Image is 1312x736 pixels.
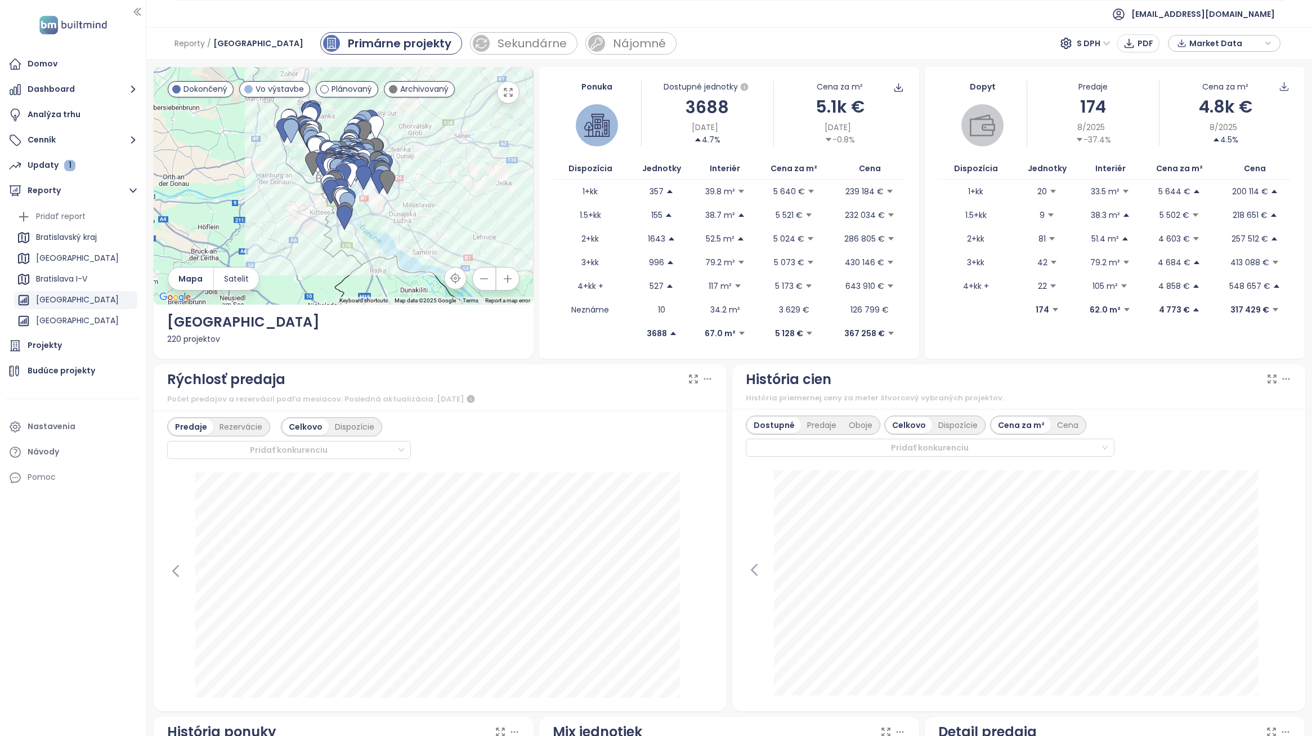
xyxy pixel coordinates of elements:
p: 79.2 m² [1090,256,1120,269]
p: 286 805 € [844,233,885,245]
td: 2+kk [553,227,628,251]
p: 51.4 m² [1091,233,1119,245]
div: 3688 [642,94,773,121]
span: caret-up [1270,211,1278,219]
span: caret-up [1192,306,1200,314]
span: caret-up [737,235,745,243]
span: caret-down [805,329,813,337]
div: Cena za m² [817,81,863,93]
div: [GEOGRAPHIC_DATA] [36,314,119,328]
p: 5 640 € [773,185,805,198]
div: Predaje [169,419,213,435]
span: caret-down [805,282,813,290]
div: Pridať report [14,208,137,226]
p: 4 773 € [1159,304,1190,316]
p: 81 [1038,233,1046,245]
span: caret-up [1193,258,1201,266]
div: Updaty [28,158,75,172]
th: Jednotky [628,158,696,180]
a: Domov [6,53,140,75]
div: [GEOGRAPHIC_DATA] [14,291,137,309]
span: caret-down [1049,188,1057,195]
div: -0.8% [825,133,855,146]
span: caret-up [1273,282,1280,290]
div: Nastavenia [28,420,75,434]
button: PDF [1117,34,1159,52]
div: Dispozície [329,419,380,435]
button: Satelit [214,267,259,290]
span: Plánovaný [332,83,372,95]
span: caret-up [666,258,674,266]
div: Budúce projekty [28,364,95,378]
p: 413 088 € [1230,256,1269,269]
p: 10 [658,304,665,316]
span: Market Data [1189,35,1262,52]
div: Nájomné [613,35,666,52]
p: 38.3 m² [1091,209,1120,221]
p: 257 512 € [1232,233,1268,245]
p: 5 128 € [775,327,803,340]
div: Primárne projekty [348,35,451,52]
div: Návody [28,445,59,459]
span: caret-up [668,235,675,243]
div: Počet predajov a rezervácií podľa mesiacov. Posledná aktualizácia: [DATE] [167,392,713,406]
span: [EMAIL_ADDRESS][DOMAIN_NAME] [1131,1,1275,28]
th: Cena za m² [754,158,834,180]
p: 548 657 € [1229,280,1270,292]
p: 155 [651,209,662,221]
span: [DATE] [825,121,851,133]
th: Interiér [1081,158,1140,180]
span: caret-up [1121,235,1129,243]
div: Bratislavský kraj [14,229,137,247]
div: 4.5% [1212,133,1238,146]
a: Analýza trhu [6,104,140,126]
p: 1643 [648,233,665,245]
p: 5 173 € [775,280,803,292]
img: logo [36,14,110,37]
span: 8/2025 [1210,121,1237,133]
a: Updaty 1 [6,154,140,177]
a: primary [320,32,462,55]
span: caret-down [1271,306,1279,314]
div: [GEOGRAPHIC_DATA] [36,251,119,265]
span: [DATE] [692,121,718,133]
button: Reporty [6,180,140,202]
div: Domov [28,57,57,71]
span: caret-down [1047,211,1055,219]
span: PDF [1138,37,1153,50]
p: 38.7 m² [705,209,735,221]
td: 1+kk [553,180,628,203]
p: 67.0 m² [705,327,736,340]
div: Pomoc [6,466,140,489]
div: Pridať report [36,209,86,224]
span: / [207,33,211,53]
div: Bratislava I-V [14,270,137,288]
div: Cena [1051,417,1085,433]
div: 1 [64,160,75,171]
p: 3 629 € [779,304,809,316]
span: Vo výstavbe [256,83,304,95]
p: 34.2 m² [710,304,740,316]
div: Cena za m² [1202,81,1248,93]
div: Predaje [1027,81,1159,93]
span: caret-up [1270,188,1278,195]
span: caret-down [825,136,832,144]
th: Interiér [696,158,754,180]
td: 1.5+kk [553,203,628,227]
th: Cena [834,158,906,180]
div: [GEOGRAPHIC_DATA] [14,249,137,267]
p: 4 858 € [1158,280,1190,292]
span: caret-down [887,235,895,243]
span: caret-down [1122,188,1130,195]
a: Report a map error [485,297,530,304]
div: Dostupné [747,417,801,433]
span: caret-up [666,282,674,290]
span: Map data ©2025 Google [395,297,456,304]
td: 3+kk [553,251,628,274]
span: Dokončený [183,83,227,95]
button: Mapa [168,267,213,290]
p: 5 521 € [776,209,803,221]
span: caret-up [694,136,702,144]
span: Archivovaný [400,83,449,95]
p: 52.5 m² [706,233,735,245]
